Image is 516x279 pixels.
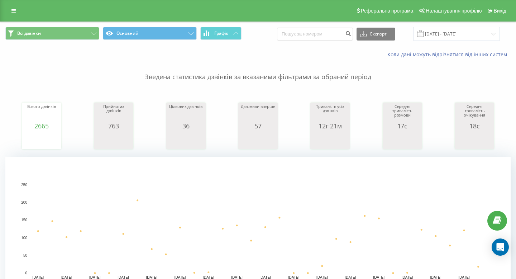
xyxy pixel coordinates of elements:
span: Налаштування профілю [426,8,482,14]
text: 50 [23,254,28,257]
div: 12г 21м [312,122,348,129]
button: Всі дзвінки [5,27,99,40]
svg: A chart. [96,129,132,151]
div: Середня тривалість розмови [384,104,420,122]
text: 250 [21,183,27,187]
div: 17с [384,122,420,129]
div: Дзвонили вперше [240,104,276,122]
span: Всі дзвінки [17,30,41,36]
div: 2665 [24,122,59,129]
svg: A chart. [168,129,204,151]
text: 100 [21,236,27,240]
div: 57 [240,122,276,129]
button: Основний [103,27,197,40]
button: Експорт [357,28,395,41]
div: Тривалість усіх дзвінків [312,104,348,122]
input: Пошук за номером [277,28,353,41]
div: Всього дзвінків [24,104,59,122]
text: 200 [21,200,27,204]
svg: A chart. [24,129,59,151]
p: Зведена статистика дзвінків за вказаними фільтрами за обраний період [5,58,511,82]
span: Реферальна програма [361,8,414,14]
span: Графік [214,31,228,36]
a: Коли дані можуть відрізнятися вiд інших систем [387,51,511,58]
button: Графік [200,27,242,40]
div: Цільових дзвінків [168,104,204,122]
svg: A chart. [240,129,276,151]
text: 0 [25,271,27,275]
svg: A chart. [457,129,492,151]
div: 18с [457,122,492,129]
svg: A chart. [312,129,348,151]
svg: A chart. [384,129,420,151]
div: 36 [168,122,204,129]
span: Вихід [494,8,506,14]
div: Open Intercom Messenger [492,238,509,256]
div: Середня тривалість очікування [457,104,492,122]
div: Прийнятих дзвінків [96,104,132,122]
div: 763 [96,122,132,129]
text: 150 [21,218,27,222]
